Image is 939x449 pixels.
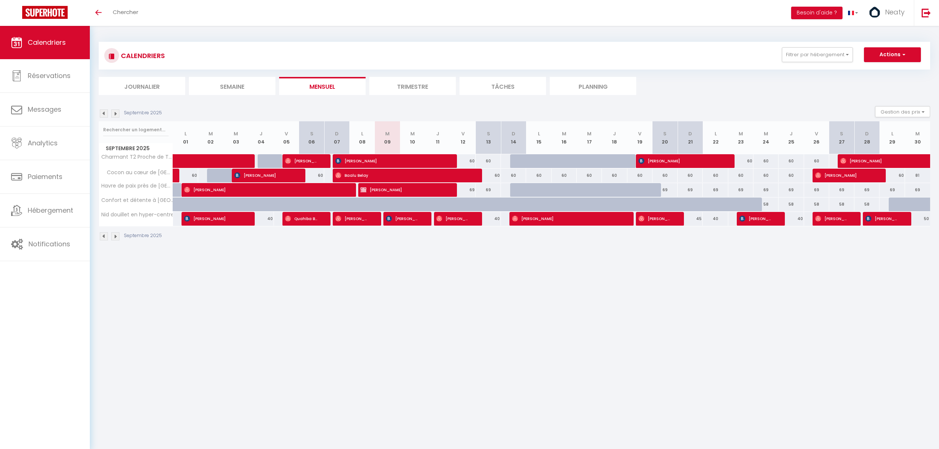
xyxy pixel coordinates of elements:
[28,206,73,215] span: Hébergement
[310,130,313,137] abbr: S
[248,212,274,226] div: 40
[577,169,602,182] div: 60
[753,169,779,182] div: 60
[915,130,920,137] abbr: M
[538,130,540,137] abbr: L
[476,212,501,226] div: 40
[791,7,843,19] button: Besoin d'aide ?
[223,121,248,154] th: 03
[476,154,501,168] div: 60
[451,121,476,154] th: 12
[627,121,652,154] th: 19
[638,130,641,137] abbr: V
[652,169,678,182] div: 60
[6,3,28,25] button: Ouvrir le widget de chat LiveChat
[875,106,930,117] button: Gestion des prix
[184,212,243,226] span: [PERSON_NAME]
[100,169,174,177] span: Cocon au cœur de [GEOGRAPHIC_DATA]
[854,198,879,211] div: 58
[562,130,566,137] abbr: M
[627,169,652,182] div: 60
[501,169,526,182] div: 60
[512,212,621,226] span: [PERSON_NAME]
[100,183,174,189] span: Havre de paix près de [GEOGRAPHIC_DATA]
[436,212,470,226] span: [PERSON_NAME]
[124,109,162,117] p: Septembre 2025
[28,71,71,80] span: Réservations
[113,8,138,16] span: Chercher
[663,130,667,137] abbr: S
[703,183,728,197] div: 69
[436,130,439,137] abbr: J
[386,212,420,226] span: [PERSON_NAME]
[552,121,577,154] th: 16
[804,154,829,168] div: 60
[461,130,465,137] abbr: V
[119,47,165,64] h3: CALENDRIERS
[274,121,299,154] th: 05
[703,169,728,182] div: 60
[526,121,551,154] th: 15
[869,7,880,18] img: ...
[299,169,324,182] div: 60
[248,121,274,154] th: 04
[100,212,174,217] span: Nid douillet en hyper-centre
[587,130,591,137] abbr: M
[715,130,717,137] abbr: L
[476,169,501,182] div: 60
[753,154,779,168] div: 60
[879,183,905,197] div: 69
[425,121,450,154] th: 11
[451,154,476,168] div: 60
[234,130,238,137] abbr: M
[375,121,400,154] th: 09
[728,154,753,168] div: 60
[728,121,753,154] th: 23
[728,169,753,182] div: 60
[184,130,187,137] abbr: L
[782,47,853,62] button: Filtrer par hébergement
[739,212,773,226] span: [PERSON_NAME]
[865,212,899,226] span: [PERSON_NAME]
[260,130,262,137] abbr: J
[476,183,501,197] div: 69
[804,121,829,154] th: 26
[864,47,921,62] button: Actions
[28,172,62,181] span: Paiements
[335,168,469,182] span: Baalu Belay
[526,169,551,182] div: 60
[829,121,854,154] th: 27
[577,121,602,154] th: 17
[189,77,275,95] li: Semaine
[779,198,804,211] div: 58
[410,130,415,137] abbr: M
[854,121,879,154] th: 28
[652,183,678,197] div: 69
[99,77,185,95] li: Journalier
[335,154,444,168] span: [PERSON_NAME]
[335,212,369,226] span: [PERSON_NAME]
[879,169,905,182] div: 60
[753,121,779,154] th: 24
[100,198,174,203] span: Confort et détente à [GEOGRAPHIC_DATA]
[804,198,829,211] div: 58
[815,212,849,226] span: [PERSON_NAME]
[349,121,374,154] th: 08
[198,121,223,154] th: 02
[779,154,804,168] div: 60
[613,130,616,137] abbr: J
[184,183,343,197] span: [PERSON_NAME]
[865,130,869,137] abbr: D
[905,121,930,154] th: 30
[285,212,319,226] span: Quahiba Baitiche
[790,130,793,137] abbr: J
[905,212,930,226] div: 50
[652,121,678,154] th: 20
[487,130,490,137] abbr: S
[779,183,804,197] div: 69
[854,183,879,197] div: 69
[922,8,931,17] img: logout
[678,121,703,154] th: 21
[324,121,349,154] th: 07
[815,130,818,137] abbr: V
